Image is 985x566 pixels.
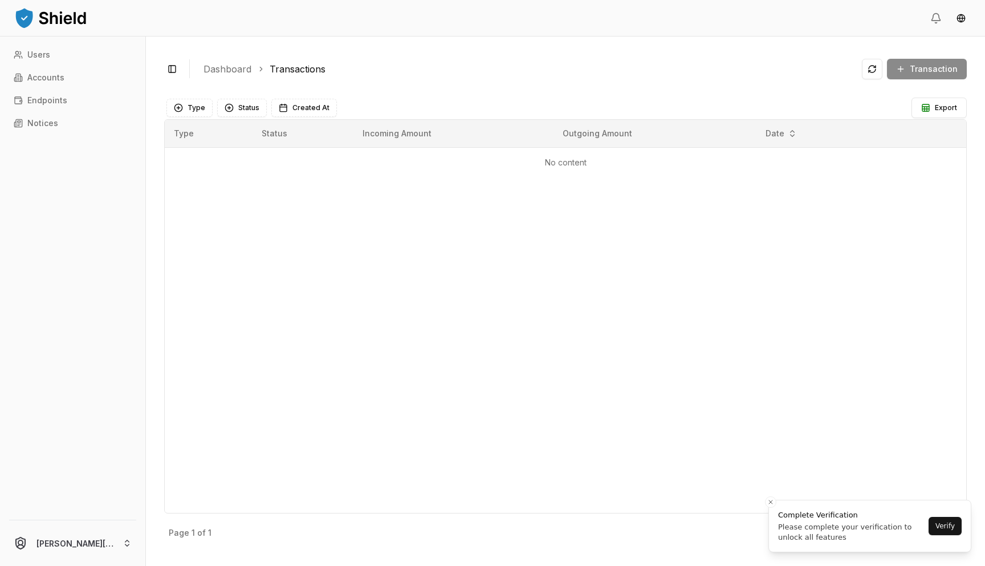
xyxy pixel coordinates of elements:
[27,96,67,104] p: Endpoints
[9,91,136,110] a: Endpoints
[166,99,213,117] button: Type
[929,517,962,535] button: Verify
[778,510,925,521] div: Complete Verification
[765,496,776,508] button: Close toast
[208,529,211,537] p: 1
[9,46,136,64] a: Users
[217,99,267,117] button: Status
[553,120,755,147] th: Outgoing Amount
[27,74,64,82] p: Accounts
[174,157,957,168] p: No content
[203,62,853,76] nav: breadcrumb
[270,62,325,76] a: Transactions
[197,529,206,537] p: of
[353,120,554,147] th: Incoming Amount
[253,120,353,147] th: Status
[203,62,251,76] a: Dashboard
[14,6,88,29] img: ShieldPay Logo
[27,119,58,127] p: Notices
[9,114,136,132] a: Notices
[9,68,136,87] a: Accounts
[36,537,113,549] p: [PERSON_NAME][EMAIL_ADDRESS][DOMAIN_NAME]
[761,124,801,143] button: Date
[5,525,141,561] button: [PERSON_NAME][EMAIL_ADDRESS][DOMAIN_NAME]
[271,99,337,117] button: Created At
[292,103,329,112] span: Created At
[911,98,967,118] button: Export
[778,522,925,543] div: Please complete your verification to unlock all features
[165,120,253,147] th: Type
[169,529,189,537] p: Page
[27,51,50,59] p: Users
[192,529,195,537] p: 1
